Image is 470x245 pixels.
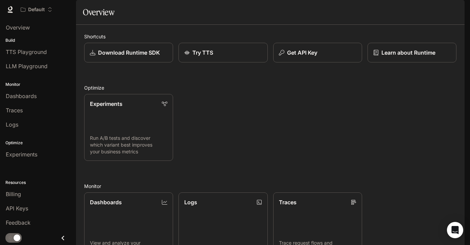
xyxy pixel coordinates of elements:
div: Open Intercom Messenger [447,222,463,238]
button: Get API Key [273,43,362,62]
p: Experiments [90,100,123,108]
a: Try TTS [178,43,267,62]
p: Download Runtime SDK [98,49,160,57]
a: Learn about Runtime [368,43,456,62]
p: Traces [279,198,297,206]
h2: Optimize [84,84,456,91]
p: Logs [184,198,197,206]
h2: Monitor [84,183,456,190]
a: Download Runtime SDK [84,43,173,62]
h1: Overview [83,5,114,19]
p: Dashboards [90,198,122,206]
p: Default [28,7,45,13]
p: Try TTS [192,49,213,57]
p: Run A/B tests and discover which variant best improves your business metrics [90,135,167,155]
a: ExperimentsRun A/B tests and discover which variant best improves your business metrics [84,94,173,161]
h2: Shortcuts [84,33,456,40]
button: Open workspace menu [18,3,55,16]
p: Get API Key [287,49,317,57]
p: Learn about Runtime [381,49,435,57]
